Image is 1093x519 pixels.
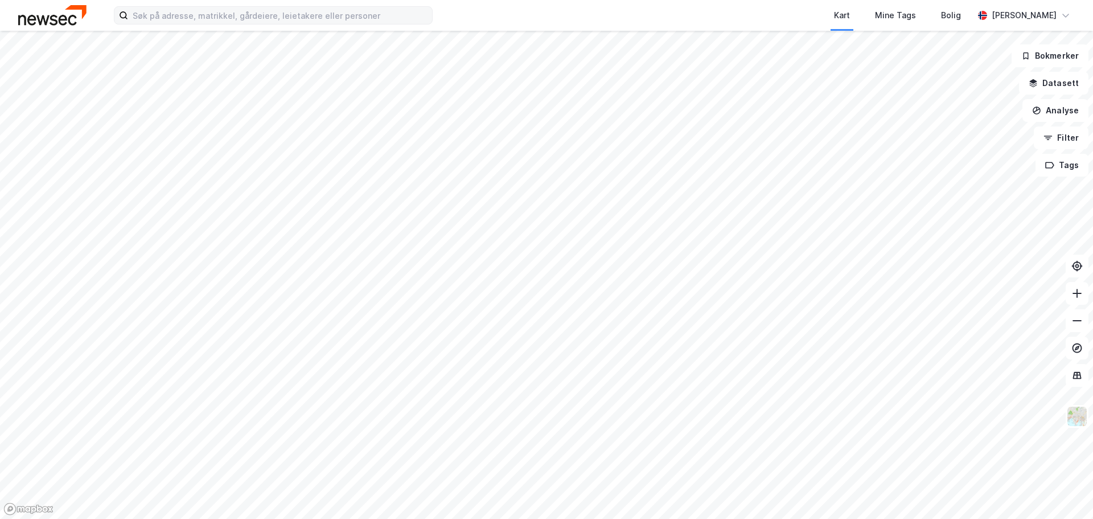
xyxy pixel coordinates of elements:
div: [PERSON_NAME] [992,9,1057,22]
img: newsec-logo.f6e21ccffca1b3a03d2d.png [18,5,87,25]
iframe: Chat Widget [1036,464,1093,519]
div: Kontrollprogram for chat [1036,464,1093,519]
div: Kart [834,9,850,22]
input: Søk på adresse, matrikkel, gårdeiere, leietakere eller personer [128,7,432,24]
div: Mine Tags [875,9,916,22]
div: Bolig [941,9,961,22]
